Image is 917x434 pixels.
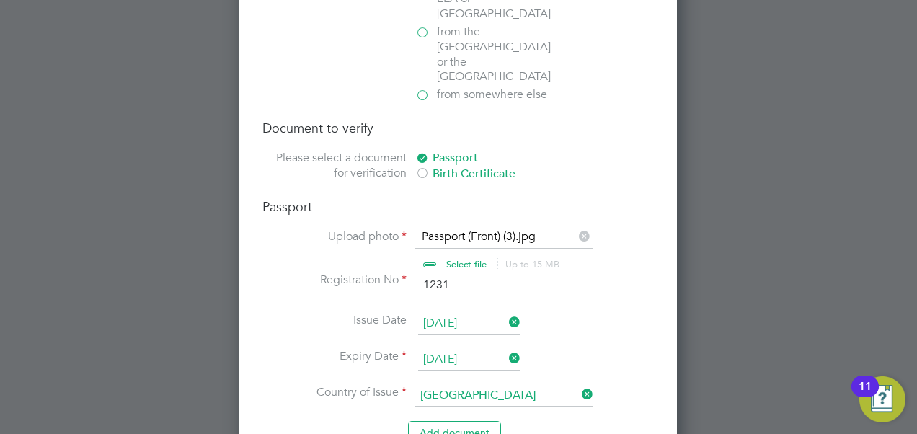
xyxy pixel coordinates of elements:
div: Birth Certificate [415,167,632,182]
label: Expiry Date [262,349,407,364]
input: Select one [418,349,520,371]
button: Open Resource Center, 11 new notifications [859,376,905,422]
label: Please select a document for verification [262,151,407,181]
h4: Passport [262,198,654,215]
label: Registration No [262,273,407,288]
span: from the [GEOGRAPHIC_DATA] or the [GEOGRAPHIC_DATA] [437,25,559,84]
div: Passport [415,151,632,166]
span: from somewhere else [437,87,547,102]
label: Issue Date [262,313,407,328]
input: Select one [418,313,520,335]
label: Upload photo [262,229,407,244]
input: Search for... [415,385,593,407]
h4: Document to verify [262,120,654,136]
div: 11 [859,386,872,405]
label: Country of Issue [262,385,407,400]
